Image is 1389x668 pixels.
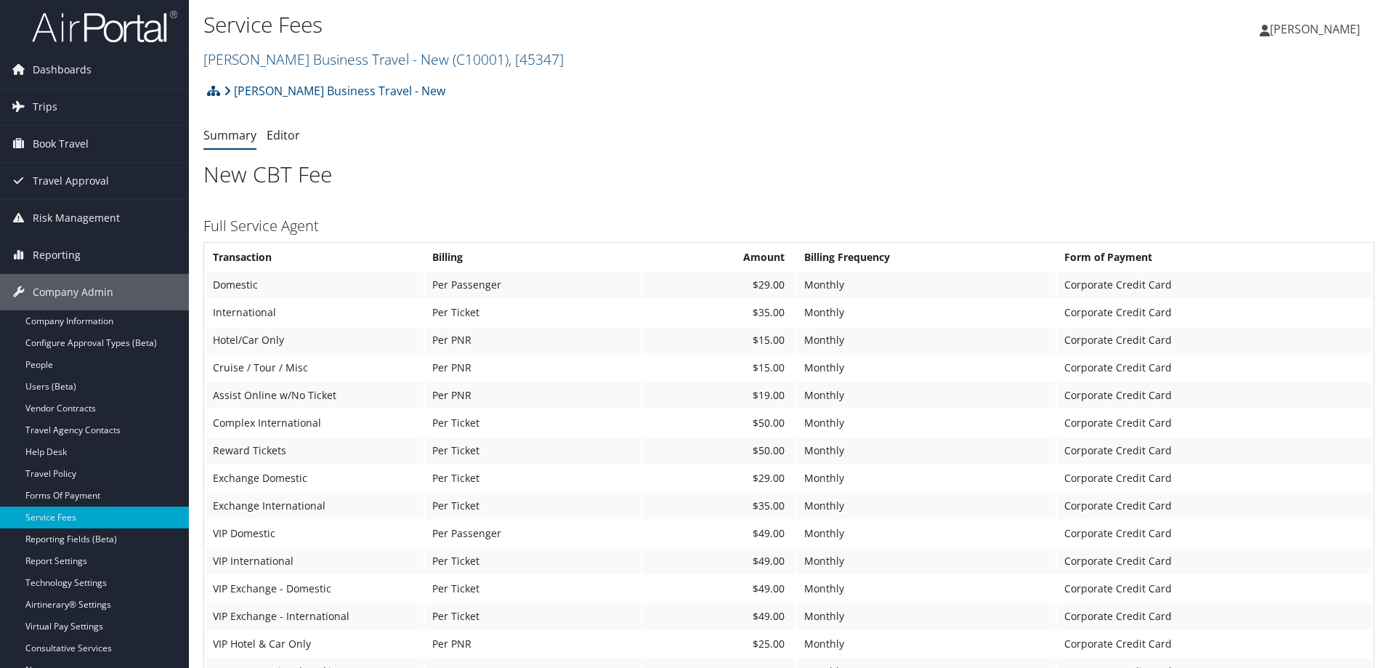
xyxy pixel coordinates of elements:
td: VIP Exchange - Domestic [206,576,424,602]
td: International [206,299,424,326]
td: Monthly [797,299,1056,326]
td: Per Ticket [425,299,641,326]
th: Billing Frequency [797,244,1056,270]
a: Summary [203,127,256,143]
td: $15.00 [642,327,796,353]
a: Editor [267,127,300,143]
td: Monthly [797,410,1056,436]
td: Per PNR [425,355,641,381]
td: Monthly [797,603,1056,629]
span: ( C10001 ) [453,49,509,69]
td: Per Ticket [425,410,641,436]
td: $35.00 [642,299,796,326]
span: Book Travel [33,126,89,162]
td: Corporate Credit Card [1057,631,1372,657]
img: airportal-logo.png [32,9,177,44]
span: Dashboards [33,52,92,88]
td: Corporate Credit Card [1057,493,1372,519]
td: Corporate Credit Card [1057,327,1372,353]
td: Domestic [206,272,424,298]
td: Per Ticket [425,576,641,602]
th: Amount [642,244,796,270]
td: Corporate Credit Card [1057,410,1372,436]
td: Corporate Credit Card [1057,603,1372,629]
td: Hotel/Car Only [206,327,424,353]
td: Cruise / Tour / Misc [206,355,424,381]
td: VIP International [206,548,424,574]
td: Per Ticket [425,603,641,629]
td: $29.00 [642,465,796,491]
td: Per Passenger [425,520,641,547]
td: Per PNR [425,631,641,657]
td: Corporate Credit Card [1057,272,1372,298]
td: Monthly [797,493,1056,519]
td: Per Ticket [425,548,641,574]
a: [PERSON_NAME] Business Travel - New [224,76,445,105]
span: Reporting [33,237,81,273]
td: $35.00 [642,493,796,519]
td: Monthly [797,576,1056,602]
h1: Service Fees [203,9,984,40]
td: Monthly [797,465,1056,491]
td: Assist Online w/No Ticket [206,382,424,409]
td: Exchange Domestic [206,465,424,491]
th: Billing [425,244,641,270]
td: Corporate Credit Card [1057,520,1372,547]
td: Corporate Credit Card [1057,355,1372,381]
td: $19.00 [642,382,796,409]
th: Form of Payment [1057,244,1372,270]
td: VIP Domestic [206,520,424,547]
td: Monthly [797,355,1056,381]
h3: Full Service Agent [203,216,1374,236]
span: Risk Management [33,200,120,236]
td: $15.00 [642,355,796,381]
td: Corporate Credit Card [1057,576,1372,602]
td: Monthly [797,272,1056,298]
span: Travel Approval [33,163,109,199]
td: Per PNR [425,382,641,409]
td: $49.00 [642,520,796,547]
td: $49.00 [642,603,796,629]
td: Corporate Credit Card [1057,548,1372,574]
td: Monthly [797,520,1056,547]
td: VIP Exchange - International [206,603,424,629]
td: Complex International [206,410,424,436]
td: Monthly [797,327,1056,353]
a: [PERSON_NAME] [1260,7,1374,51]
td: Exchange International [206,493,424,519]
a: [PERSON_NAME] Business Travel - New [203,49,564,69]
td: $50.00 [642,410,796,436]
td: Per Ticket [425,465,641,491]
td: Monthly [797,631,1056,657]
td: VIP Hotel & Car Only [206,631,424,657]
td: Corporate Credit Card [1057,438,1372,464]
td: $50.00 [642,438,796,464]
td: $25.00 [642,631,796,657]
th: Transaction [206,244,424,270]
td: Monthly [797,438,1056,464]
h1: New CBT Fee [203,159,1374,190]
td: $49.00 [642,548,796,574]
td: Reward Tickets [206,438,424,464]
td: Per PNR [425,327,641,353]
span: Company Admin [33,274,113,310]
td: $49.00 [642,576,796,602]
td: Monthly [797,382,1056,409]
td: $29.00 [642,272,796,298]
td: Monthly [797,548,1056,574]
td: Per Ticket [425,493,641,519]
td: Corporate Credit Card [1057,299,1372,326]
td: Per Ticket [425,438,641,464]
td: Corporate Credit Card [1057,382,1372,409]
span: [PERSON_NAME] [1270,21,1360,37]
td: Corporate Credit Card [1057,465,1372,491]
td: Per Passenger [425,272,641,298]
span: , [ 45347 ] [509,49,564,69]
span: Trips [33,89,57,125]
